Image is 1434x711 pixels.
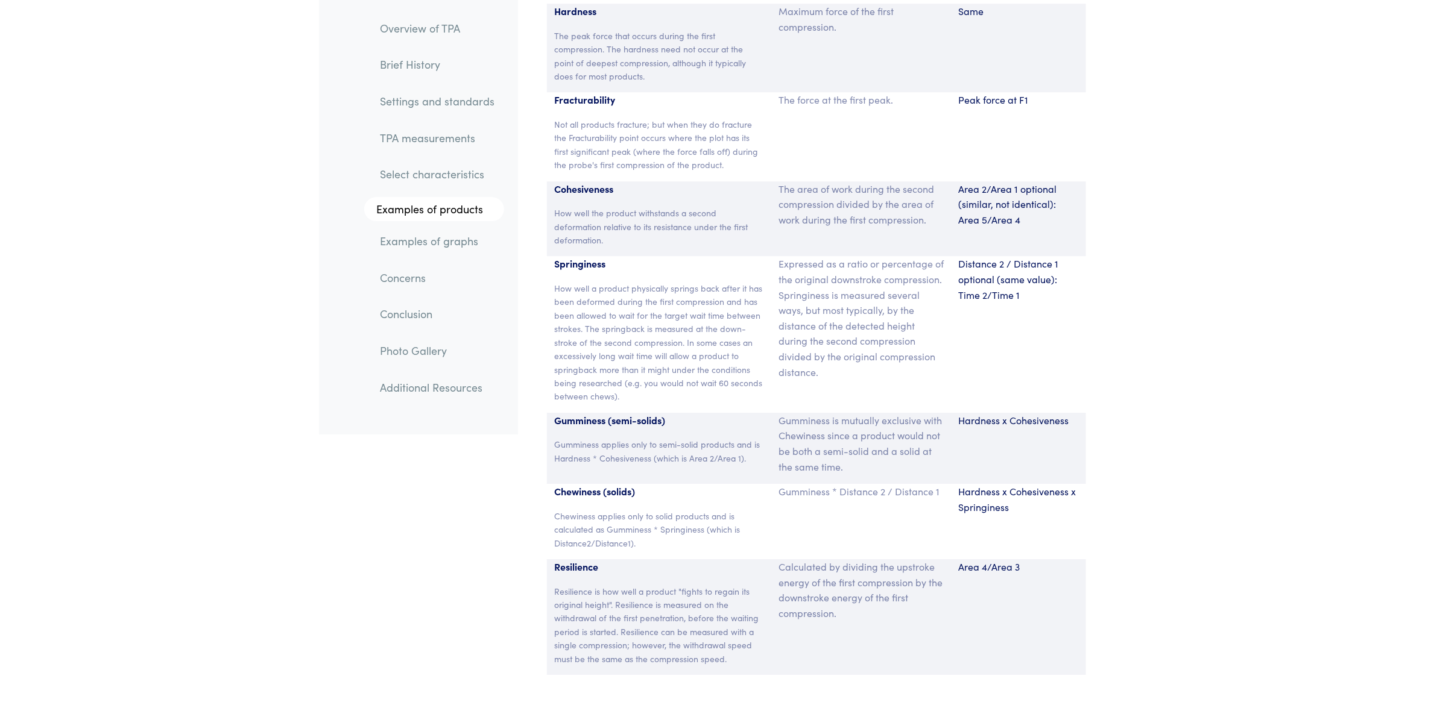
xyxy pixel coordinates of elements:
p: Area 2/Area 1 optional (similar, not identical): Area 5/Area 4 [958,181,1079,228]
p: Resilience [554,559,765,575]
p: Hardness x Cohesiveness x Springiness [958,484,1079,515]
a: Select characteristics [370,161,504,189]
a: Examples of products [364,198,504,222]
a: TPA measurements [370,124,504,152]
p: Same [958,4,1079,19]
p: Gumminess * Distance 2 / Distance 1 [779,484,944,500]
p: Hardness [554,4,765,19]
a: Examples of graphs [370,227,504,255]
p: Fracturability [554,92,765,108]
p: The force at the first peak. [779,92,944,108]
p: How well a product physically springs back after it has been deformed during the first compressio... [554,281,765,403]
p: Not all products fracture; but when they do fracture the Fracturability point occurs where the pl... [554,117,765,172]
p: Peak force at F1 [958,92,1079,108]
p: Springiness [554,256,765,272]
p: Hardness x Cohesiveness [958,413,1079,428]
p: Expressed as a ratio or percentage of the original downstroke compression. Springiness is measure... [779,256,944,380]
p: Cohesiveness [554,181,765,197]
p: Calculated by dividing the upstroke energy of the first compression by the downstroke energy of t... [779,559,944,621]
p: Area 4/Area 3 [958,559,1079,575]
p: Chewiness (solids) [554,484,765,500]
a: Overview of TPA [370,14,504,42]
a: Photo Gallery [370,337,504,365]
p: Gumminess applies only to semi-solid products and is Hardness * Cohesiveness (which is Area 2/Are... [554,437,765,465]
p: Distance 2 / Distance 1 optional (same value): Time 2/Time 1 [958,256,1079,302]
p: The peak force that occurs during the first compression. The hardness need not occur at the point... [554,29,765,83]
p: How well the product withstands a second deformation relative to its resistance under the first d... [554,206,765,246]
p: Gumminess is mutually exclusive with Chewiness since a product would not be both a semi-solid and... [779,413,944,474]
a: Concerns [370,264,504,292]
p: Maximum force of the first compression. [779,4,944,34]
a: Settings and standards [370,87,504,115]
a: Additional Resources [370,374,504,401]
p: Chewiness applies only to solid products and is calculated as Gumminess * Springiness (which is D... [554,509,765,550]
a: Conclusion [370,301,504,328]
p: Resilience is how well a product "fights to regain its original height". Resilience is measured o... [554,584,765,665]
a: Brief History [370,51,504,79]
p: The area of work during the second compression divided by the area of work during the first compr... [779,181,944,228]
p: Gumminess (semi-solids) [554,413,765,428]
